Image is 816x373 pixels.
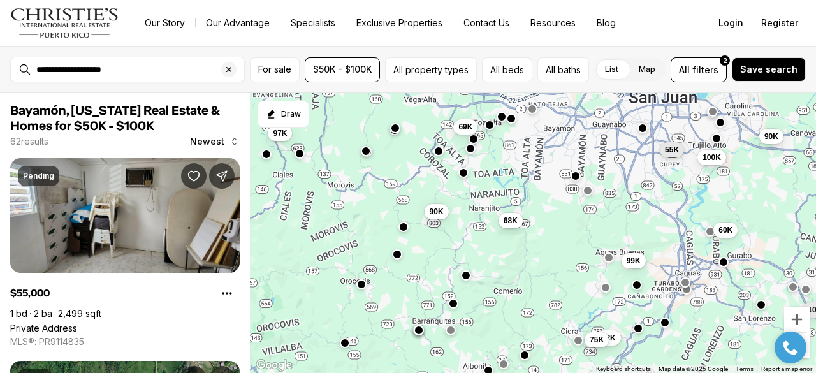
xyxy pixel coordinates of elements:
[697,150,726,165] button: 100K
[679,63,690,77] span: All
[209,163,235,189] button: Share Property
[135,14,195,32] a: Our Story
[671,57,727,82] button: Allfilters2
[453,14,520,32] button: Contact Us
[268,126,292,141] button: 97K
[659,365,728,372] span: Map data ©2025 Google
[221,57,244,82] button: Clear search input
[499,213,523,228] button: 68K
[482,57,532,82] button: All beds
[346,14,453,32] a: Exclusive Properties
[453,119,477,135] button: 69K
[703,152,721,163] span: 100K
[520,14,586,32] a: Resources
[665,145,679,155] span: 55K
[713,223,738,238] button: 60K
[430,207,444,217] span: 90K
[764,131,778,142] span: 90K
[586,14,626,32] a: Blog
[182,129,247,154] button: Newest
[723,55,727,66] span: 2
[711,10,751,36] button: Login
[590,335,604,345] span: 75K
[305,57,380,82] button: $50K - $100K
[718,225,732,235] span: 60K
[736,365,754,372] a: Terms
[181,163,207,189] button: Save Property:
[190,136,224,147] span: Newest
[602,333,616,343] span: 82K
[504,216,518,226] span: 68K
[595,58,629,81] label: List
[732,57,806,82] button: Save search
[692,63,718,77] span: filters
[458,122,472,132] span: 69K
[622,253,646,268] button: 99K
[754,10,806,36] button: Register
[313,64,372,75] span: $50K - $100K
[250,57,300,82] button: For sale
[660,142,684,157] button: 55K
[784,307,810,332] button: Zoom in
[196,14,280,32] a: Our Advantage
[258,64,291,75] span: For sale
[597,330,621,346] button: 82K
[385,57,477,82] button: All property types
[718,18,743,28] span: Login
[280,14,346,32] a: Specialists
[10,136,48,147] p: 62 results
[627,256,641,266] span: 99K
[10,105,219,133] span: Bayamón, [US_STATE] Real Estate & Homes for $50K - $100K
[585,332,609,347] button: 75K
[537,57,589,82] button: All baths
[214,281,240,306] button: Property options
[10,323,77,333] a: Private Address
[10,8,119,38] img: logo
[273,128,287,138] span: 97K
[740,64,798,75] span: Save search
[425,204,449,219] button: 90K
[629,58,666,81] label: Map
[761,365,812,372] a: Report a map error
[23,171,54,181] p: Pending
[759,129,783,144] button: 90K
[761,18,798,28] span: Register
[258,101,309,128] button: Start drawing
